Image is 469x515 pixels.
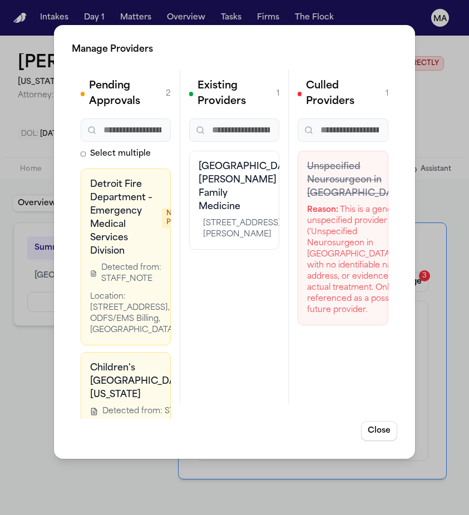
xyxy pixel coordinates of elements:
[307,205,407,316] div: This is a generic, unspecified provider ('Unspecified Neurosurgeon in [GEOGRAPHIC_DATA]') with no...
[72,43,397,56] h2: Manage Providers
[90,178,155,258] h3: Detroit Fire Department – Emergency Medical Services Division
[198,78,277,110] h2: Existing Providers
[102,406,216,417] span: Detected from: STAFF_NOTE
[277,88,279,100] span: 1
[89,78,166,110] h2: Pending Approvals
[90,148,151,160] span: Select multiple
[361,421,397,441] button: Close
[101,263,199,285] span: Detected from: STAFF_NOTE
[386,88,388,100] span: 1
[162,208,199,228] span: New Provider
[307,78,386,110] h2: Culled Providers
[307,206,338,214] strong: Reason:
[166,88,171,100] span: 2
[203,218,281,240] span: [STREET_ADDRESS][PERSON_NAME]
[90,362,190,402] h3: Children's [GEOGRAPHIC_DATA][US_STATE]
[81,151,86,156] input: Select multiple
[199,160,270,214] h3: [GEOGRAPHIC_DATA][PERSON_NAME] Family Medicine
[307,160,407,200] h3: Unspecified Neurosurgeon in [GEOGRAPHIC_DATA]
[90,291,199,336] div: Location: [STREET_ADDRESS], Attn: ODFS/EMS Billing, [GEOGRAPHIC_DATA]-2503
